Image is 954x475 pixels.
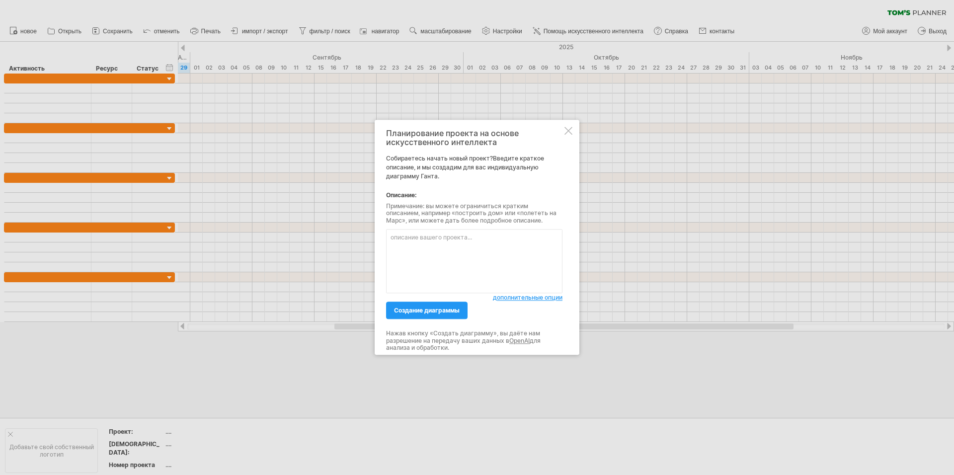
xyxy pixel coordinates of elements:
a: OpenAI [509,337,530,344]
ya-tr-span: Примечание: вы можете ограничиться кратким описанием, например «построить дом» или «полететь на М... [386,202,556,224]
ya-tr-span: Планирование проекта на основе искусственного интеллекта [386,128,519,147]
ya-tr-span: Нажав кнопку «Создать диаграмму», вы даёте нам разрешение на передачу ваших данных в [386,330,540,344]
ya-tr-span: Описание: [386,191,417,199]
ya-tr-span: создание диаграммы [394,307,460,315]
a: дополнительные опции [493,294,562,303]
ya-tr-span: дополнительные опции [493,294,562,302]
a: создание диаграммы [386,302,468,319]
ya-tr-span: Введите краткое описание, и мы создадим для вас индивидуальную диаграмму Ганта. [386,155,544,180]
ya-tr-span: для анализа и обработки. [386,337,541,351]
ya-tr-span: Собираетесь начать новый проект? [386,155,493,162]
